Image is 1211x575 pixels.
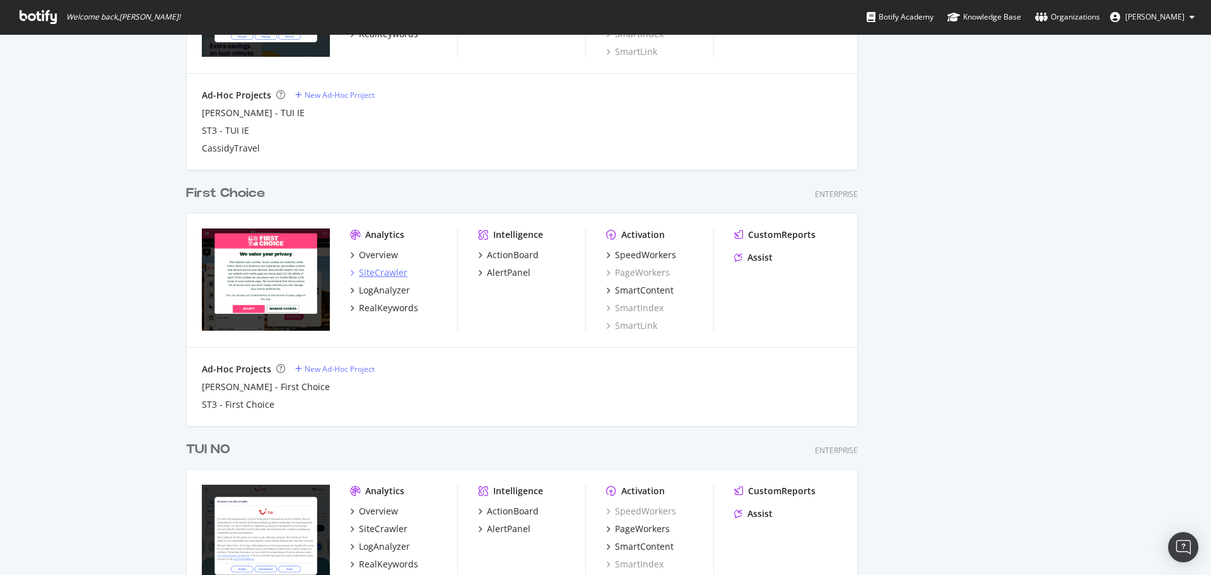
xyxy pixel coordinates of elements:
a: SiteCrawler [350,266,407,279]
div: Activation [621,228,665,241]
a: ST3 - First Choice [202,398,274,411]
div: Assist [747,251,773,264]
a: [PERSON_NAME] - TUI IE [202,107,305,119]
div: ActionBoard [487,505,539,518]
a: SmartLink [606,319,657,332]
a: AlertPanel [478,523,530,535]
div: Enterprise [815,189,858,199]
a: Overview [350,249,398,261]
a: CustomReports [734,485,816,497]
img: firstchoice.co.uk [202,228,330,331]
div: RealKeywords [359,302,418,314]
a: AlertPanel [478,266,530,279]
span: Welcome back, [PERSON_NAME] ! [66,12,180,22]
a: LogAnalyzer [350,540,410,553]
a: New Ad-Hoc Project [295,90,375,100]
a: Overview [350,505,398,518]
div: Organizations [1035,11,1100,23]
div: TUI NO [186,441,230,459]
div: CustomReports [748,228,816,241]
div: SmartContent [615,540,674,553]
a: PageWorkers [606,266,670,279]
div: Overview [359,249,398,261]
div: SmartContent [615,284,674,297]
a: ActionBoard [478,505,539,518]
a: LogAnalyzer [350,284,410,297]
a: [PERSON_NAME] - First Choice [202,381,330,393]
a: First Choice [186,184,270,203]
a: Assist [734,251,773,264]
div: SpeedWorkers [615,249,676,261]
a: ActionBoard [478,249,539,261]
div: LogAnalyzer [359,284,410,297]
div: ActionBoard [487,249,539,261]
a: ST3 - TUI IE [202,124,249,137]
a: SpeedWorkers [606,505,676,518]
a: SiteCrawler [350,523,407,535]
div: Enterprise [815,445,858,456]
div: AlertPanel [487,266,530,279]
a: SmartIndex [606,302,664,314]
a: RealKeywords [350,302,418,314]
div: Overview [359,505,398,518]
div: Intelligence [493,228,543,241]
div: CustomReports [748,485,816,497]
a: RealKeywords [350,558,418,571]
a: Assist [734,507,773,520]
span: Michael Boulter [1125,11,1185,22]
a: SmartContent [606,284,674,297]
div: SiteCrawler [359,523,407,535]
div: RealKeywords [359,558,418,571]
div: Ad-Hoc Projects [202,89,271,102]
a: SmartLink [606,45,657,58]
div: Open Intercom Messenger [1168,532,1198,562]
div: New Ad-Hoc Project [305,90,375,100]
a: CassidyTravel [202,142,260,155]
div: Botify Academy [867,11,933,23]
a: CustomReports [734,228,816,241]
div: AlertPanel [487,523,530,535]
div: Analytics [365,485,404,497]
div: Ad-Hoc Projects [202,363,271,376]
div: New Ad-Hoc Project [305,364,375,374]
a: New Ad-Hoc Project [295,364,375,374]
a: SpeedWorkers [606,249,676,261]
div: Knowledge Base [947,11,1021,23]
div: Intelligence [493,485,543,497]
div: First Choice [186,184,265,203]
button: [PERSON_NAME] [1100,7,1205,27]
a: TUI NO [186,441,235,459]
a: SmartIndex [606,558,664,571]
div: Activation [621,485,665,497]
div: SiteCrawler [359,266,407,279]
div: Analytics [365,228,404,241]
a: SmartContent [606,540,674,553]
div: PageWorkers [615,523,670,535]
a: PageWorkers [606,523,670,535]
div: Assist [747,507,773,520]
div: LogAnalyzer [359,540,410,553]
